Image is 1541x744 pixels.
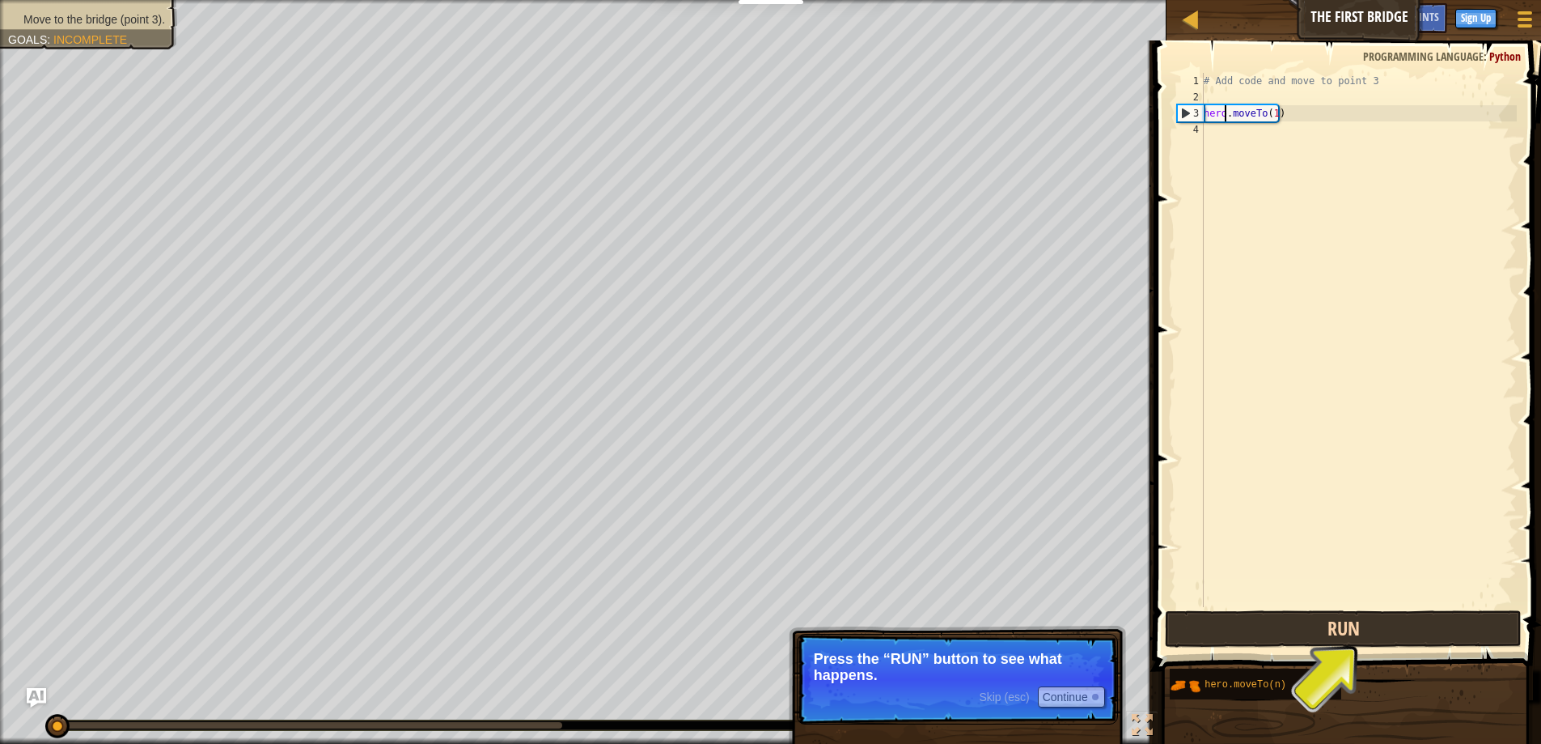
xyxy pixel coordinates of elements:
[53,33,127,46] span: Incomplete
[1177,89,1204,105] div: 2
[1177,73,1204,89] div: 1
[47,33,53,46] span: :
[1204,679,1286,691] span: hero.moveTo(n)
[979,691,1029,704] span: Skip (esc)
[1038,687,1105,708] button: Continue
[1361,3,1404,33] button: Ask AI
[1170,670,1200,701] img: portrait.png
[1455,9,1497,28] button: Sign Up
[1363,49,1484,64] span: Programming language
[27,688,46,708] button: Ask AI
[814,651,1101,683] p: Press the “RUN” button to see what happens.
[8,33,47,46] span: Goals
[1126,711,1158,744] button: Toggle fullscreen
[1165,610,1522,648] button: Run
[23,13,165,26] span: Move to the bridge (point 3).
[1369,9,1396,24] span: Ask AI
[1178,105,1204,121] div: 3
[8,11,165,28] li: Move to the bridge (point 3).
[1489,49,1521,64] span: Python
[1484,49,1489,64] span: :
[1177,121,1204,138] div: 4
[1412,9,1439,24] span: Hints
